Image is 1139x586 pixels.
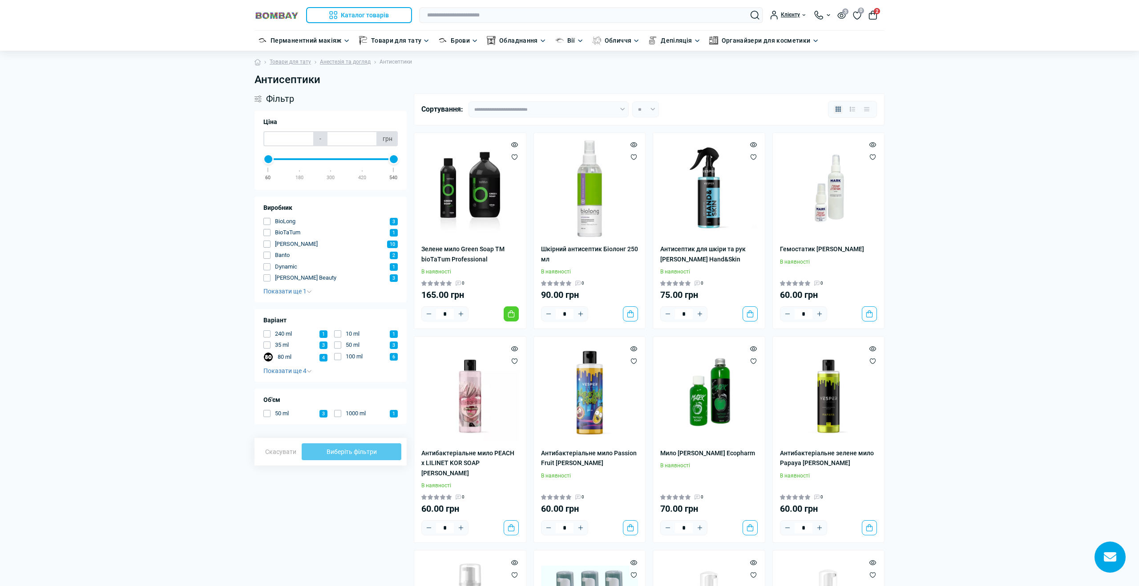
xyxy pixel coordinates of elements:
[454,307,468,321] button: Plus
[388,154,399,165] div: Max
[541,448,638,468] a: Антибактеріальне мило Passion Fruit [PERSON_NAME]
[701,494,703,501] span: 0
[743,520,758,535] button: To cart
[780,504,877,513] div: 60.00 грн
[862,306,877,321] button: To cart
[319,354,327,361] span: 4
[869,141,876,148] button: Quick view
[254,73,885,86] h1: Антисептики
[623,306,638,321] button: To cart
[869,153,876,161] button: Wishlist
[780,448,877,468] a: Антибактеріальне зелене мило Papaya [PERSON_NAME]
[660,448,758,458] a: Мило [PERSON_NAME] Ecopharm
[661,36,692,45] a: Депіляція
[780,307,795,321] button: Minus
[660,290,758,299] div: 75.00 грн
[701,280,703,287] span: 0
[869,558,876,566] button: Quick view
[263,262,398,271] button: Dynamic 1
[504,306,519,321] button: To cart
[780,521,795,535] button: Minus
[275,409,289,418] span: 50 ml
[275,240,318,249] span: [PERSON_NAME]
[275,273,336,282] span: [PERSON_NAME] Beauty
[263,352,327,362] button: 80 ml 4
[511,558,518,566] button: Quick view
[263,341,327,349] button: 35 ml 3
[436,523,454,533] input: Quantity
[462,494,464,501] span: 0
[592,36,601,45] img: Обличчя
[630,153,637,161] button: Wishlist
[451,36,470,45] a: Брови
[390,353,398,361] span: 6
[750,345,757,352] button: Quick view
[541,244,638,264] a: Шкірний антисептик Біолонг 250 мл
[541,140,638,237] img: Шкірний антисептик Біолонг 250 мл
[421,344,519,441] img: Антибактеріальне мило PEACH x LILINET KOR SOAP VESPER
[327,131,377,146] input: Ціна
[812,307,827,321] button: Plus
[511,141,518,148] button: Quick view
[454,521,468,535] button: Plus
[421,268,519,276] div: В наявності
[462,280,464,287] span: 0
[359,36,368,45] img: Товари для тату
[541,344,638,441] img: Антибактеріальне мило Passion Fruit VESPER
[390,410,398,417] span: 1
[853,10,861,20] a: 0
[661,307,675,321] button: Minus
[263,329,327,338] button: 240 ml 1
[320,58,371,66] a: Анестезія та догляд
[263,288,312,295] span: Показати ще 1
[421,504,519,513] div: 60.00 грн
[422,521,436,535] button: Minus
[511,345,518,352] button: Quick view
[605,36,632,45] a: Обличчя
[862,105,871,114] button: Price view
[371,58,412,66] li: Антисептики
[263,316,287,325] span: Варіант
[334,352,398,362] button: 100 ml 6
[574,521,588,535] button: Plus
[750,153,757,161] button: Wishlist
[820,280,823,287] span: 0
[630,345,637,352] button: Quick view
[541,290,638,299] div: 90.00 грн
[275,228,300,237] span: BioTaTum
[306,7,412,23] button: Каталог товарів
[421,104,469,115] div: Сортування:
[556,523,574,533] input: Quantity
[260,445,302,459] button: Скасувати
[541,268,638,276] div: В наявності
[582,494,584,501] span: 0
[258,36,267,45] img: Перманентний макіяж
[511,153,518,161] button: Wishlist
[387,241,398,248] span: 10
[567,36,575,45] a: Вії
[390,263,398,271] span: 1
[660,244,758,264] a: Антисептик для шкіри та рук [PERSON_NAME] Hand&Skin
[263,366,312,375] button: Показати ще 4
[780,258,877,266] div: В наявності
[319,341,327,349] span: 3
[263,273,398,282] button: [PERSON_NAME] Beauty 3
[541,307,556,321] button: Minus
[750,571,757,578] button: Wishlist
[499,36,538,45] a: Обладнання
[436,309,454,319] input: Quantity
[346,329,359,338] span: 10 ml
[263,203,292,213] span: Виробник
[377,131,398,146] span: грн
[302,443,401,460] button: Виберіть фільтри
[390,229,398,237] span: 1
[422,307,436,321] button: Minus
[421,448,519,478] a: Антибактеріальне мило PEACH x LILINET KOR SOAP [PERSON_NAME]
[648,36,657,45] img: Депіляція
[848,105,857,114] button: List view
[541,472,638,480] div: В наявності
[660,268,758,276] div: В наявності
[574,307,588,321] button: Plus
[675,309,693,319] input: Quantity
